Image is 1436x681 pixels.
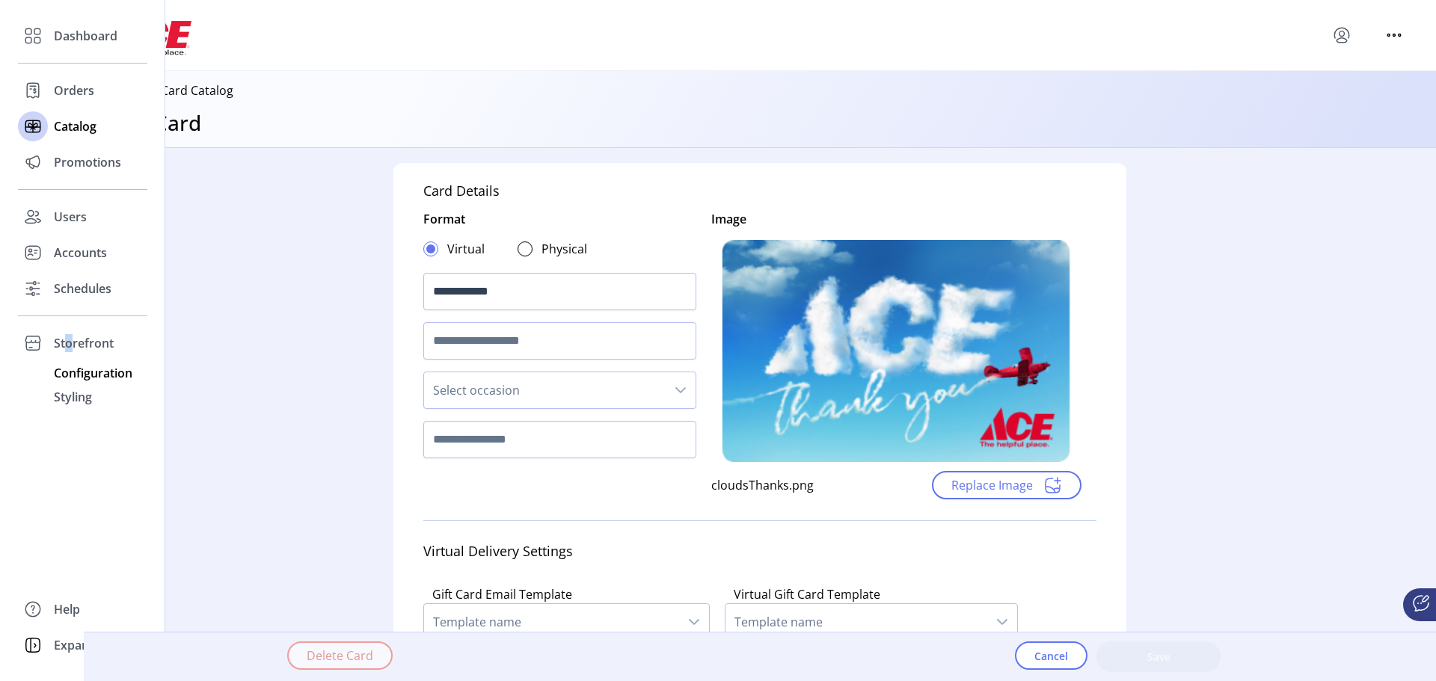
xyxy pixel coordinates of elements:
[423,181,500,201] div: Card Details
[679,604,709,640] div: dropdown trigger
[711,210,746,228] div: Image
[54,27,117,45] span: Dashboard
[54,636,96,654] span: Expand
[423,532,1096,570] div: Virtual Delivery Settings
[725,604,987,640] span: Template name
[1330,23,1354,47] button: menu
[54,117,96,135] span: Catalog
[711,476,897,494] div: cloudsThanks.png
[54,280,111,298] span: Schedules
[423,210,465,234] div: Format
[541,240,587,258] label: Physical
[54,208,87,226] span: Users
[447,240,485,258] label: Virtual
[424,604,679,640] span: Template name
[987,604,1017,640] div: dropdown trigger
[54,153,121,171] span: Promotions
[1015,641,1087,670] button: Cancel
[1382,23,1406,47] button: menu
[54,244,107,262] span: Accounts
[54,364,132,382] span: Configuration
[54,334,114,352] span: Storefront
[424,372,666,408] span: Select occasion
[54,388,92,406] span: Styling
[734,586,880,603] label: Virtual Gift Card Template
[951,476,1033,494] span: Replace Image
[1034,648,1068,664] span: Cancel
[54,600,80,618] span: Help
[666,372,696,408] div: dropdown trigger
[432,586,572,603] label: Gift Card Email Template
[54,81,94,99] span: Orders
[117,81,233,99] p: Back to Card Catalog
